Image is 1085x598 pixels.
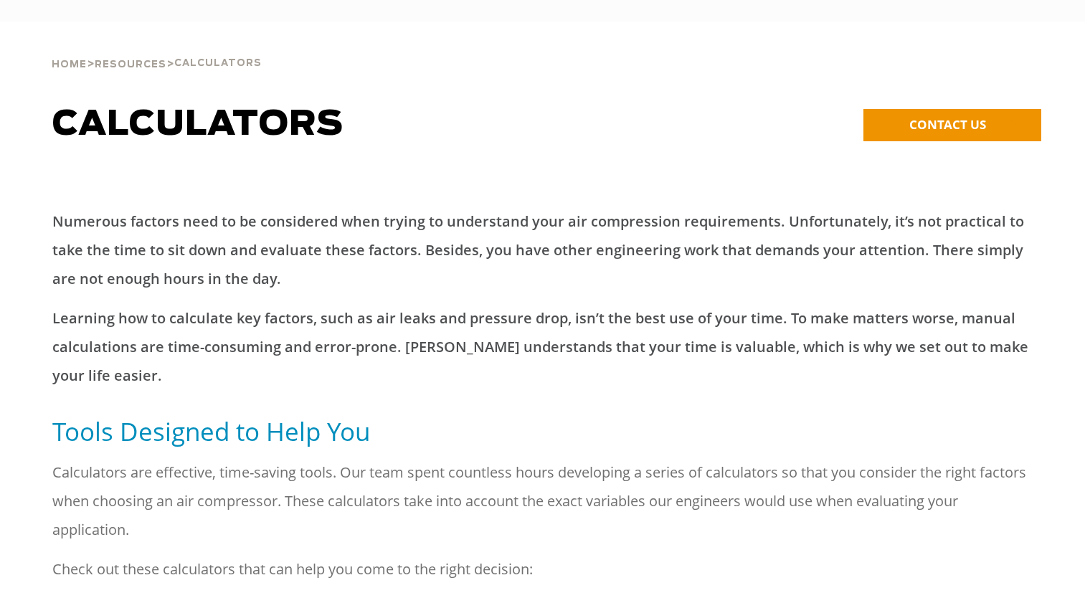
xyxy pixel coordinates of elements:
[52,22,262,76] div: > >
[52,458,1033,544] p: Calculators are effective, time-saving tools. Our team spent countless hours developing a series ...
[52,57,87,70] a: Home
[52,207,1033,293] p: Numerous factors need to be considered when trying to understand your air compression requirement...
[95,60,166,70] span: Resources
[863,109,1041,141] a: CONTACT US
[52,304,1033,390] p: Learning how to calculate key factors, such as air leaks and pressure drop, isn’t the best use of...
[95,57,166,70] a: Resources
[52,415,1033,447] h5: Tools Designed to Help You
[52,555,1033,584] p: Check out these calculators that can help you come to the right decision:
[909,116,986,133] span: CONTACT US
[52,60,87,70] span: Home
[174,59,262,68] span: Calculators
[52,108,343,142] span: Calculators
